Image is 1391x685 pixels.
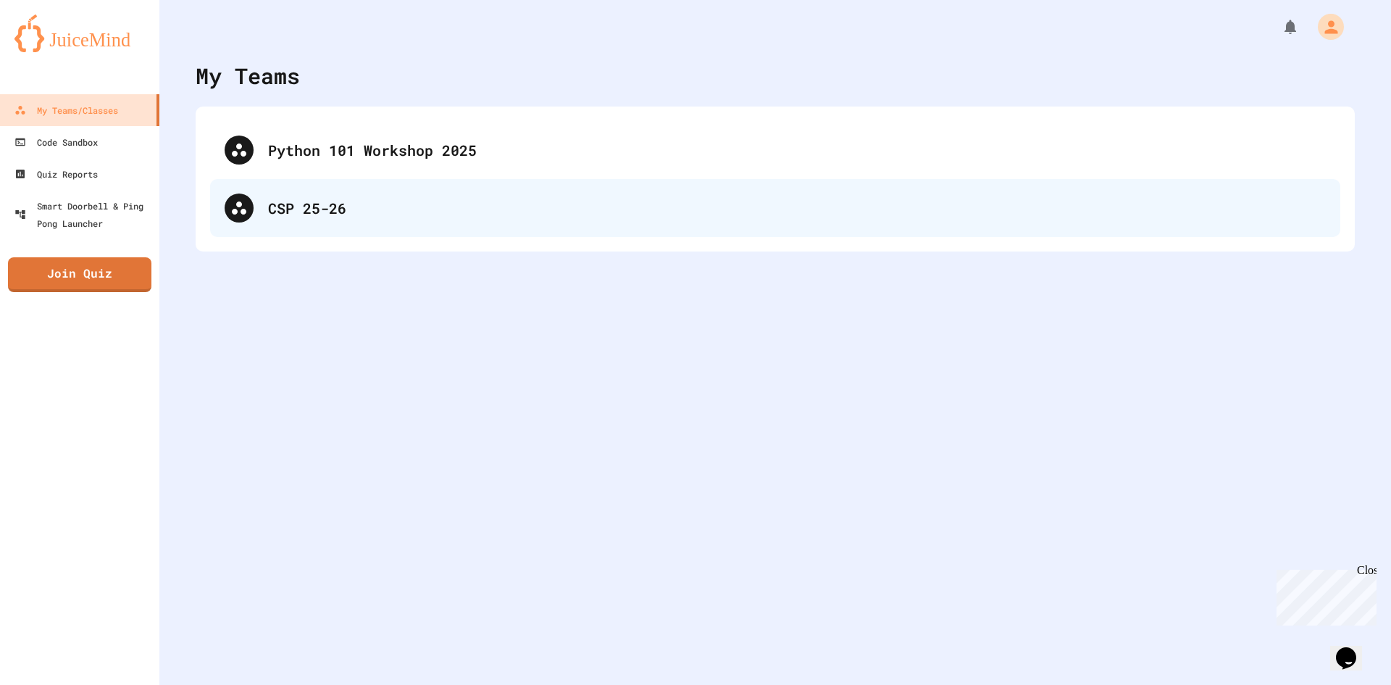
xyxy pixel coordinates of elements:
a: Join Quiz [8,257,151,292]
div: Smart Doorbell & Ping Pong Launcher [14,197,154,232]
div: CSP 25-26 [210,179,1340,237]
div: My Notifications [1255,14,1303,39]
div: Code Sandbox [14,133,98,151]
iframe: chat widget [1271,564,1377,626]
div: Quiz Reports [14,165,98,183]
div: Python 101 Workshop 2025 [210,121,1340,179]
img: logo-orange.svg [14,14,145,52]
div: My Teams/Classes [14,101,118,119]
div: Python 101 Workshop 2025 [268,139,1326,161]
div: My Teams [196,59,300,92]
div: CSP 25-26 [268,197,1326,219]
iframe: chat widget [1330,627,1377,671]
div: My Account [1303,10,1348,43]
div: Chat with us now!Close [6,6,100,92]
